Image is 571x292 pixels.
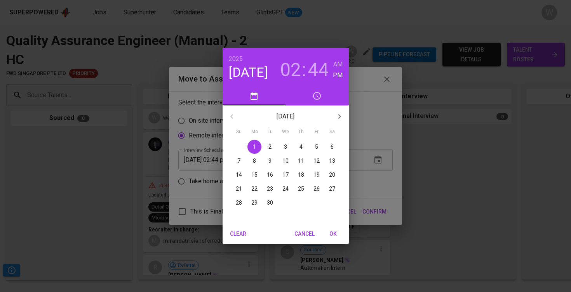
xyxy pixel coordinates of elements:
[325,128,339,136] span: Sa
[313,157,320,165] p: 12
[247,140,261,154] button: 1
[310,128,324,136] span: Fr
[236,185,242,193] p: 21
[247,182,261,196] button: 22
[232,154,246,168] button: 7
[298,171,304,179] p: 18
[333,59,343,70] h6: AM
[282,171,289,179] p: 17
[279,140,292,154] button: 3
[299,143,303,151] p: 4
[294,140,308,154] button: 4
[279,168,292,182] button: 17
[263,196,277,210] button: 30
[294,229,315,239] span: Cancel
[229,64,268,81] button: [DATE]
[294,154,308,168] button: 11
[229,229,247,239] span: Clear
[310,154,324,168] button: 12
[263,140,277,154] button: 2
[333,59,343,70] button: AM
[308,59,329,81] button: 44
[241,112,330,121] p: [DATE]
[315,143,318,151] p: 5
[294,128,308,136] span: Th
[263,168,277,182] button: 16
[329,185,335,193] p: 27
[267,185,273,193] p: 23
[279,128,292,136] span: We
[251,171,258,179] p: 15
[279,182,292,196] button: 24
[236,171,242,179] p: 14
[282,157,289,165] p: 10
[232,182,246,196] button: 21
[333,70,343,81] button: PM
[329,157,335,165] p: 13
[280,59,301,81] button: 02
[310,140,324,154] button: 5
[263,128,277,136] span: Tu
[226,227,251,241] button: Clear
[232,168,246,182] button: 14
[251,199,258,207] p: 29
[310,168,324,182] button: 19
[267,199,273,207] p: 30
[232,196,246,210] button: 28
[253,157,256,165] p: 8
[329,171,335,179] p: 20
[279,154,292,168] button: 10
[302,59,306,81] h3: :
[268,143,272,151] p: 2
[298,185,304,193] p: 25
[263,154,277,168] button: 9
[294,182,308,196] button: 25
[313,171,320,179] p: 19
[229,54,243,64] button: 2025
[282,185,289,193] p: 24
[268,157,272,165] p: 9
[236,199,242,207] p: 28
[232,128,246,136] span: Su
[325,182,339,196] button: 27
[247,168,261,182] button: 15
[253,143,256,151] p: 1
[331,143,334,151] p: 6
[310,182,324,196] button: 26
[247,128,261,136] span: Mo
[321,227,346,241] button: OK
[325,168,339,182] button: 20
[251,185,258,193] p: 22
[247,196,261,210] button: 29
[291,227,318,241] button: Cancel
[324,229,343,239] span: OK
[313,185,320,193] p: 26
[325,154,339,168] button: 13
[294,168,308,182] button: 18
[267,171,273,179] p: 16
[237,157,240,165] p: 7
[263,182,277,196] button: 23
[298,157,304,165] p: 11
[325,140,339,154] button: 6
[284,143,287,151] p: 3
[247,154,261,168] button: 8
